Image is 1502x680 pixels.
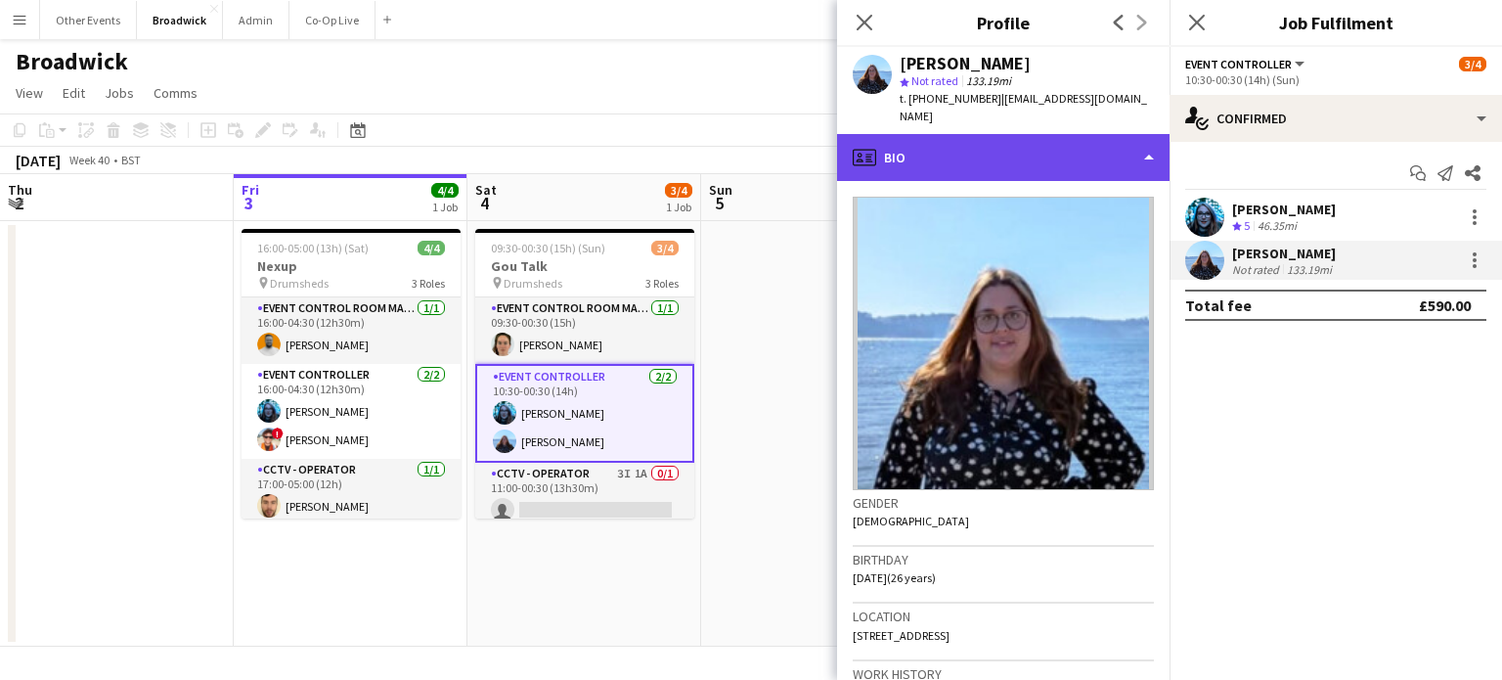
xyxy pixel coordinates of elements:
[257,241,369,255] span: 16:00-05:00 (13h) (Sat)
[223,1,289,39] button: Admin
[242,297,461,364] app-card-role: Event Control Room Manager1/116:00-04:30 (12h30m)[PERSON_NAME]
[431,183,459,198] span: 4/4
[63,84,85,102] span: Edit
[504,276,562,291] span: Drumsheds
[475,229,694,519] app-job-card: 09:30-00:30 (15h) (Sun)3/4Gou Talk Drumsheds3 RolesEvent Control Room Manager1/109:30-00:30 (15h)...
[418,241,445,255] span: 4/4
[853,551,1154,568] h3: Birthday
[709,181,732,199] span: Sun
[706,192,732,214] span: 5
[242,364,461,459] app-card-role: Event Controller2/216:00-04:30 (12h30m)[PERSON_NAME]![PERSON_NAME]
[1170,95,1502,142] div: Confirmed
[475,463,694,529] app-card-role: CCTV - Operator3I1A0/111:00-00:30 (13h30m)
[911,73,958,88] span: Not rated
[242,181,259,199] span: Fri
[475,364,694,463] app-card-role: Event Controller2/210:30-00:30 (14h)[PERSON_NAME][PERSON_NAME]
[1419,295,1471,315] div: £590.00
[289,1,375,39] button: Co-Op Live
[853,197,1154,490] img: Crew avatar or photo
[242,459,461,525] app-card-role: CCTV - Operator1/117:00-05:00 (12h)[PERSON_NAME]
[475,297,694,364] app-card-role: Event Control Room Manager1/109:30-00:30 (15h)[PERSON_NAME]
[853,608,1154,625] h3: Location
[475,257,694,275] h3: Gou Talk
[8,181,32,199] span: Thu
[1170,10,1502,35] h3: Job Fulfilment
[16,151,61,170] div: [DATE]
[16,47,128,76] h1: Broadwick
[239,192,259,214] span: 3
[1459,57,1486,71] span: 3/4
[1244,218,1250,233] span: 5
[65,153,113,167] span: Week 40
[853,628,950,643] span: [STREET_ADDRESS]
[962,73,1015,88] span: 133.19mi
[1185,72,1486,87] div: 10:30-00:30 (14h) (Sun)
[900,91,1001,106] span: t. [PHONE_NUMBER]
[1283,262,1336,277] div: 133.19mi
[853,494,1154,512] h3: Gender
[665,183,692,198] span: 3/4
[272,428,284,439] span: !
[8,80,51,106] a: View
[55,80,93,106] a: Edit
[1232,201,1336,218] div: [PERSON_NAME]
[97,80,142,106] a: Jobs
[837,134,1170,181] div: Bio
[1185,57,1292,71] span: Event Controller
[137,1,223,39] button: Broadwick
[900,91,1147,123] span: | [EMAIL_ADDRESS][DOMAIN_NAME]
[16,84,43,102] span: View
[1232,262,1283,277] div: Not rated
[853,570,936,585] span: [DATE] (26 years)
[900,55,1031,72] div: [PERSON_NAME]
[491,241,605,255] span: 09:30-00:30 (15h) (Sun)
[837,10,1170,35] h3: Profile
[432,200,458,214] div: 1 Job
[242,229,461,519] app-job-card: 16:00-05:00 (13h) (Sat)4/4Nexup Drumsheds3 RolesEvent Control Room Manager1/116:00-04:30 (12h30m)...
[105,84,134,102] span: Jobs
[270,276,329,291] span: Drumsheds
[121,153,141,167] div: BST
[146,80,205,106] a: Comms
[475,181,497,199] span: Sat
[645,276,679,291] span: 3 Roles
[1185,295,1252,315] div: Total fee
[666,200,691,214] div: 1 Job
[1254,218,1301,235] div: 46.35mi
[154,84,198,102] span: Comms
[1185,57,1307,71] button: Event Controller
[853,514,969,528] span: [DEMOGRAPHIC_DATA]
[1232,245,1336,262] div: [PERSON_NAME]
[412,276,445,291] span: 3 Roles
[472,192,497,214] span: 4
[651,241,679,255] span: 3/4
[242,257,461,275] h3: Nexup
[40,1,137,39] button: Other Events
[5,192,32,214] span: 2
